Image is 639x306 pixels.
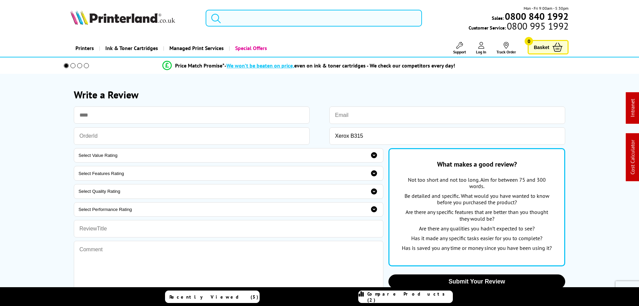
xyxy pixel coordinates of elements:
input: ReviewTitle [74,220,383,237]
p: Are there any qualities you hadn’t expected to see? [400,225,554,232]
b: 0800 840 1992 [505,10,569,23]
a: Printers [70,40,99,57]
p: Be detailed and specific. What would you have wanted to know before you purchased the product? [400,193,554,206]
span: We won’t be beaten on price, [226,62,294,69]
p: Has it made any specific tasks easier for you to complete? [400,235,554,242]
span: Compare Products (2) [367,291,452,303]
span: Mon - Fri 9:00am - 5:30pm [524,5,569,11]
a: Managed Print Services [163,40,229,57]
span: Sales: [492,15,504,21]
a: Printerland Logo [70,10,198,26]
span: Submit Your Review [448,278,505,285]
span: 0800 995 1992 [506,23,569,29]
span: Recently Viewed (5) [169,294,259,300]
p: Has is saved you any time or money since you have been using it? [400,245,554,251]
a: Basket 0 [528,40,569,54]
a: Ink & Toner Cartridges [99,40,163,57]
a: Support [453,42,466,54]
span: 0 [525,37,533,45]
input: ProductName [329,127,566,145]
span: Ink & Toner Cartridges [105,40,158,57]
a: Special Offers [229,40,272,57]
span: Customer Service: [469,23,569,31]
p: Are there any specific features that are better than you thought they would be? [400,209,554,222]
input: Email [329,106,566,124]
a: Compare Products (2) [358,291,453,303]
span: Log In [476,49,486,54]
p: Not too short and not too long. Aim for between 75 and 300 words. [400,177,554,189]
span: Basket [534,43,549,52]
a: 0800 840 1992 [504,13,569,19]
span: Price Match Promise* [175,62,224,69]
div: What makes a good review? [400,160,554,169]
a: Track Order [496,42,516,54]
li: modal_Promise [55,60,564,72]
button: Submit Your Review [388,274,566,289]
span: Support [453,49,466,54]
div: - even on ink & toner cartridges - We check our competitors every day! [224,62,455,69]
a: Intranet [629,99,636,117]
a: Recently Viewed (5) [165,291,260,303]
a: Cost Calculator [629,140,636,175]
input: OrderId [74,127,310,145]
a: Log In [476,42,486,54]
h1: Write a Review [74,88,566,101]
img: Printerland Logo [70,10,175,25]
